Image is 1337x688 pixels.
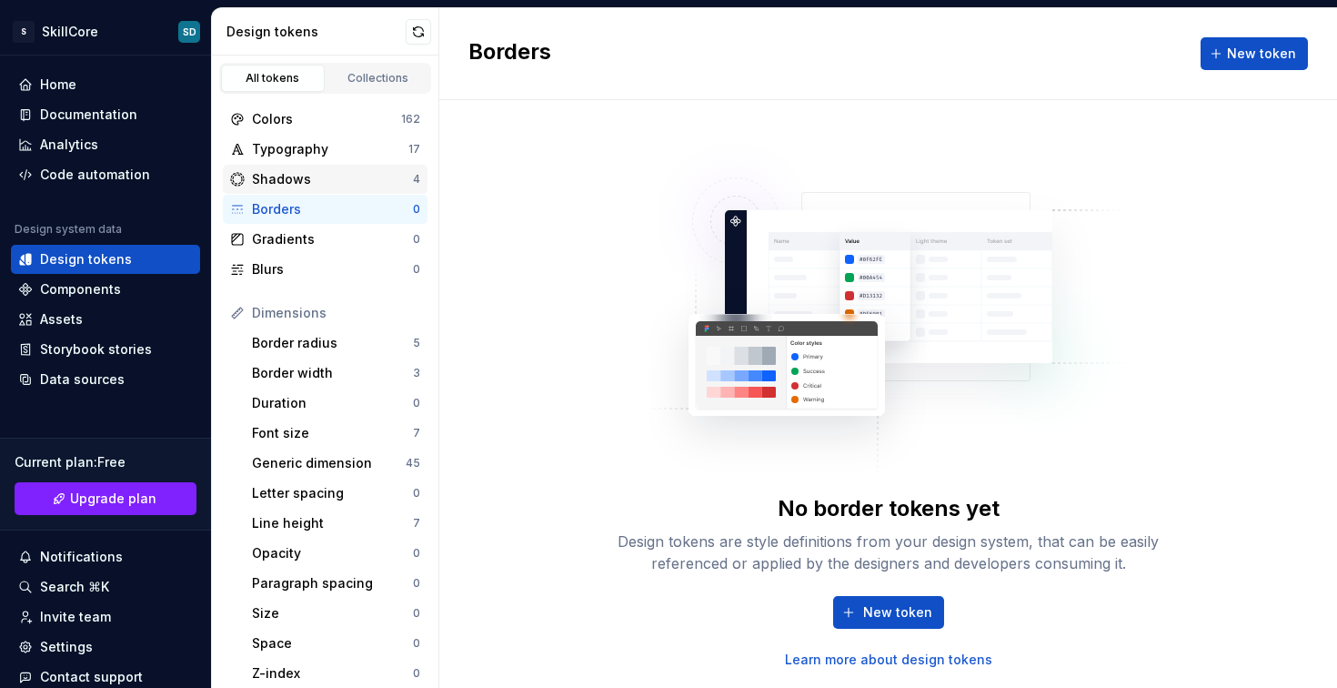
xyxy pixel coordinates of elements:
[40,166,150,184] div: Code automation
[40,280,121,298] div: Components
[227,71,318,86] div: All tokens
[226,23,406,41] div: Design tokens
[40,310,83,329] div: Assets
[245,329,427,358] a: Border radius5
[245,509,427,538] a: Line height7
[183,25,196,39] div: SD
[4,12,207,51] button: SSkillCoreSD
[40,76,76,94] div: Home
[1227,45,1296,63] span: New token
[252,604,413,622] div: Size
[11,100,200,129] a: Documentation
[333,71,424,86] div: Collections
[1201,37,1308,70] button: New token
[11,335,200,364] a: Storybook stories
[833,596,944,629] button: New token
[11,275,200,304] a: Components
[252,110,401,128] div: Colors
[413,666,420,681] div: 0
[11,602,200,632] a: Invite team
[223,165,427,194] a: Shadows4
[40,638,93,656] div: Settings
[252,364,413,382] div: Border width
[40,106,137,124] div: Documentation
[11,365,200,394] a: Data sources
[252,230,413,248] div: Gradients
[15,453,196,471] div: Current plan : Free
[15,222,122,237] div: Design system data
[40,340,152,359] div: Storybook stories
[245,389,427,418] a: Duration0
[223,255,427,284] a: Blurs0
[413,546,420,561] div: 0
[11,70,200,99] a: Home
[252,394,413,412] div: Duration
[413,606,420,621] div: 0
[40,608,111,626] div: Invite team
[413,232,420,247] div: 0
[245,599,427,628] a: Size0
[223,105,427,134] a: Colors162
[252,484,413,502] div: Letter spacing
[245,479,427,508] a: Letter spacing0
[252,514,413,532] div: Line height
[70,490,156,508] span: Upgrade plan
[223,195,427,224] a: Borders0
[11,160,200,189] a: Code automation
[413,516,420,531] div: 7
[413,262,420,277] div: 0
[401,112,420,126] div: 162
[40,136,98,154] div: Analytics
[413,636,420,651] div: 0
[252,200,413,218] div: Borders
[15,482,196,515] a: Upgrade plan
[245,419,427,448] a: Font size7
[252,424,413,442] div: Font size
[11,305,200,334] a: Assets
[408,142,420,157] div: 17
[413,336,420,350] div: 5
[245,359,427,388] a: Border width3
[11,632,200,662] a: Settings
[413,202,420,217] div: 0
[252,544,413,562] div: Opacity
[11,542,200,572] button: Notifications
[13,21,35,43] div: S
[11,245,200,274] a: Design tokens
[413,576,420,591] div: 0
[11,572,200,602] button: Search ⌘K
[245,629,427,658] a: Space0
[252,170,413,188] div: Shadows
[42,23,98,41] div: SkillCore
[863,603,932,622] span: New token
[11,130,200,159] a: Analytics
[223,225,427,254] a: Gradients0
[40,370,125,389] div: Data sources
[413,172,420,187] div: 4
[413,486,420,501] div: 0
[252,304,420,322] div: Dimensions
[413,396,420,410] div: 0
[245,449,427,478] a: Generic dimension45
[252,574,413,592] div: Paragraph spacing
[413,426,420,440] div: 7
[252,334,413,352] div: Border radius
[245,659,427,688] a: Z-index0
[40,578,109,596] div: Search ⌘K
[252,140,408,158] div: Typography
[40,250,132,268] div: Design tokens
[413,366,420,380] div: 3
[598,531,1180,574] div: Design tokens are style definitions from your design system, that can be easily referenced or app...
[40,548,123,566] div: Notifications
[252,260,413,278] div: Blurs
[785,651,992,669] a: Learn more about design tokens
[40,668,143,686] div: Contact support
[406,456,420,470] div: 45
[245,539,427,568] a: Opacity0
[778,494,1000,523] div: No border tokens yet
[252,664,413,683] div: Z-index
[245,569,427,598] a: Paragraph spacing0
[252,634,413,653] div: Space
[223,135,427,164] a: Typography17
[252,454,406,472] div: Generic dimension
